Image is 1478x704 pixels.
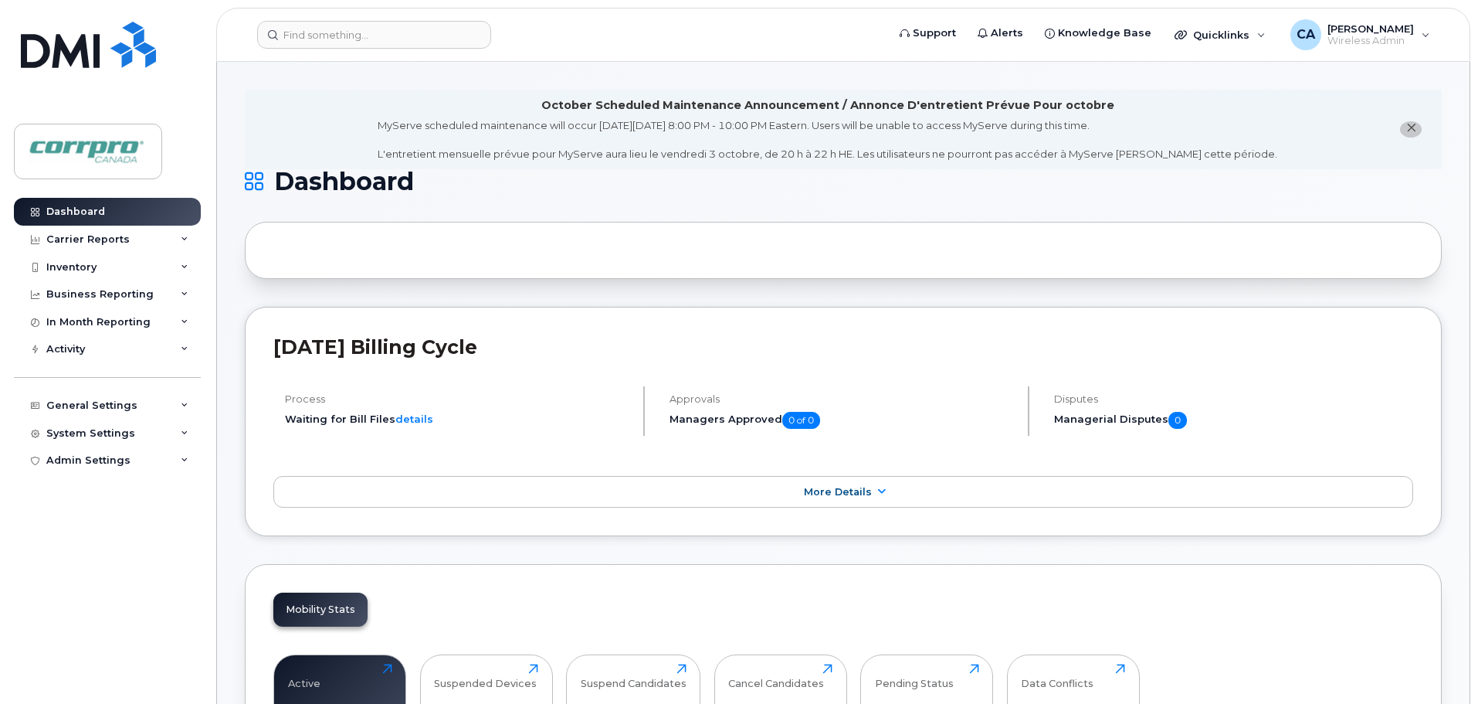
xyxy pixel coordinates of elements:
[395,413,433,425] a: details
[273,335,1413,359] h2: [DATE] Billing Cycle
[804,486,872,498] span: More Details
[782,412,820,429] span: 0 of 0
[1054,412,1413,429] h5: Managerial Disputes
[285,412,630,427] li: Waiting for Bill Files
[670,412,1015,429] h5: Managers Approved
[670,393,1015,405] h4: Approvals
[728,664,824,689] div: Cancel Candidates
[378,118,1277,162] div: MyServe scheduled maintenance will occur [DATE][DATE] 8:00 PM - 10:00 PM Eastern. Users will be u...
[581,664,686,689] div: Suspend Candidates
[875,664,954,689] div: Pending Status
[541,97,1114,114] div: October Scheduled Maintenance Announcement / Annonce D'entretient Prévue Pour octobre
[274,170,414,193] span: Dashboard
[434,664,537,689] div: Suspended Devices
[1400,121,1422,138] button: close notification
[285,393,630,405] h4: Process
[288,664,320,689] div: Active
[1054,393,1413,405] h4: Disputes
[1021,664,1093,689] div: Data Conflicts
[1168,412,1187,429] span: 0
